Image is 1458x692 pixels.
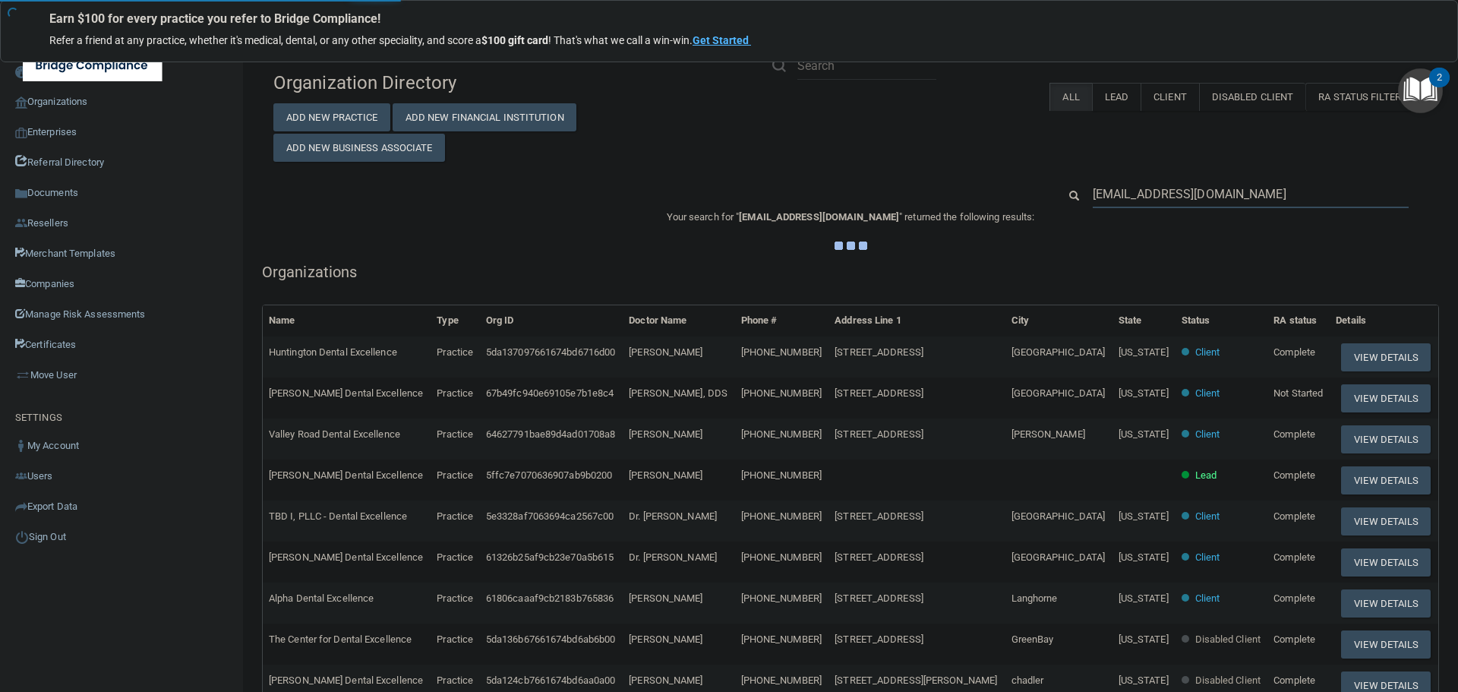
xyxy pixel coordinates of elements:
th: Address Line 1 [828,305,1005,337]
span: Practice [437,675,473,686]
span: [PERSON_NAME] [629,592,702,604]
span: Practice [437,592,473,604]
th: Name [263,305,431,337]
span: chadler [1011,675,1044,686]
span: 64627791bae89d4ad01708a8 [486,428,615,440]
span: Practice [437,346,473,358]
span: [GEOGRAPHIC_DATA] [1011,510,1106,522]
span: [PHONE_NUMBER] [741,551,822,563]
span: Practice [437,428,473,440]
img: icon-users.e205127d.png [15,470,27,482]
span: [STREET_ADDRESS] [835,551,923,563]
span: [US_STATE] [1119,675,1169,686]
img: ic_power_dark.7ecde6b1.png [15,530,29,544]
span: Complete [1273,510,1315,522]
span: Practice [437,469,473,481]
p: Disabled Client [1195,630,1261,649]
span: [PHONE_NUMBER] [741,428,822,440]
span: [US_STATE] [1119,428,1169,440]
th: State [1112,305,1176,337]
span: Refer a friend at any practice, whether it's medical, dental, or any other speciality, and score a [49,34,481,46]
input: Search [1093,180,1409,208]
img: organization-icon.f8decf85.png [15,96,27,109]
span: Alpha Dental Excellence [269,592,374,604]
span: [STREET_ADDRESS] [835,634,923,645]
span: Complete [1273,346,1315,358]
th: Type [431,305,479,337]
img: ajax-loader.4d491dd7.gif [835,242,867,250]
button: View Details [1341,425,1431,453]
label: SETTINGS [15,409,62,427]
span: Huntington Dental Excellence [269,346,397,358]
span: [STREET_ADDRESS] [835,346,923,358]
p: Client [1195,425,1220,444]
th: Status [1176,305,1268,337]
span: Complete [1273,428,1315,440]
span: Practice [437,387,473,399]
span: 5da137097661674bd6716d00 [486,346,615,358]
th: City [1005,305,1112,337]
img: bridge_compliance_login_screen.278c3ca4.svg [23,50,163,81]
label: Disabled Client [1199,83,1306,111]
span: [PERSON_NAME] Dental Excellence [269,387,423,399]
span: [GEOGRAPHIC_DATA] [1011,346,1106,358]
span: [STREET_ADDRESS] [835,428,923,440]
p: Disabled Client [1195,671,1261,690]
th: RA status [1267,305,1330,337]
button: Add New Business Associate [273,134,445,162]
img: ic-search.3b580494.png [772,58,786,72]
span: 5ffc7e7070636907ab9b0200 [486,469,612,481]
span: [US_STATE] [1119,387,1169,399]
span: Complete [1273,634,1315,645]
p: Lead [1195,466,1217,485]
span: Complete [1273,551,1315,563]
label: Lead [1092,83,1141,111]
th: Phone # [735,305,829,337]
span: [US_STATE] [1119,510,1169,522]
button: Add New Financial Institution [393,103,576,131]
span: GreenBay [1011,634,1054,645]
button: View Details [1341,507,1431,536]
span: RA Status Filter [1318,91,1415,103]
span: [PERSON_NAME] Dental Excellence [269,551,423,563]
span: [PERSON_NAME] [1011,428,1085,440]
span: Practice [437,634,473,645]
span: Dr. [PERSON_NAME] [629,551,717,563]
button: View Details [1341,384,1431,412]
a: Get Started [693,34,751,46]
button: View Details [1341,343,1431,371]
button: Add New Practice [273,103,390,131]
span: 5da124cb7661674bd6aa0a00 [486,675,615,686]
strong: $100 gift card [481,34,548,46]
button: View Details [1341,466,1431,495]
p: Client [1195,548,1220,567]
p: Your search for " " returned the following results: [262,208,1439,226]
span: Practice [437,551,473,563]
p: Client [1195,589,1220,608]
img: ic_user_dark.df1a06c3.png [15,440,27,452]
span: 67b49fc940e69105e7b1e8c4 [486,387,614,399]
img: icon-export.b9366987.png [15,501,27,513]
span: Langhorne [1011,592,1058,604]
span: 5da136b67661674bd6ab6b00 [486,634,615,645]
span: 61326b25af9cb23e70a5b615 [486,551,614,563]
button: View Details [1341,548,1431,577]
th: Details [1330,305,1438,337]
span: [PHONE_NUMBER] [741,346,822,358]
span: [STREET_ADDRESS] [835,592,923,604]
button: View Details [1341,589,1431,618]
input: Search [797,52,936,80]
span: [PHONE_NUMBER] [741,387,822,399]
span: 5e3328af7063694ca2567c00 [486,510,614,522]
span: [US_STATE] [1119,346,1169,358]
span: Complete [1273,469,1315,481]
img: icon-documents.8dae5593.png [15,188,27,200]
span: [EMAIL_ADDRESS][DOMAIN_NAME] [739,211,899,223]
img: briefcase.64adab9b.png [15,368,30,383]
span: [PHONE_NUMBER] [741,592,822,604]
span: [PERSON_NAME] [629,675,702,686]
span: [STREET_ADDRESS] [835,510,923,522]
span: Not Started [1273,387,1323,399]
span: [PERSON_NAME] [629,428,702,440]
span: 61806caaaf9cb2183b765836 [486,592,614,604]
